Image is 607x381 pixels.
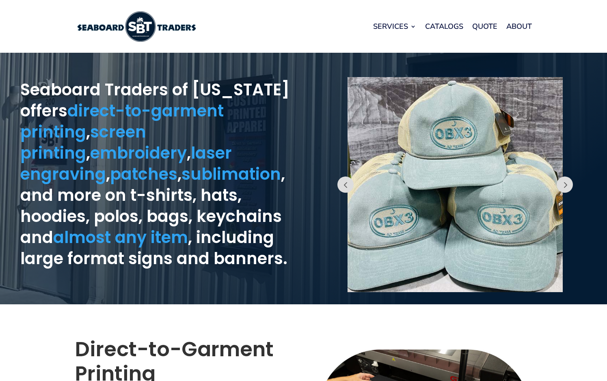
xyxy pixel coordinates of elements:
[20,142,232,185] a: laser engraving
[20,99,224,143] a: direct-to-garment printing
[425,11,463,42] a: Catalogs
[373,11,416,42] a: Services
[110,163,177,185] a: patches
[53,226,188,249] a: almost any item
[181,163,281,185] a: sublimation
[90,142,187,164] a: embroidery
[337,177,354,193] button: Prev
[20,121,146,164] a: screen printing
[472,11,497,42] a: Quote
[557,177,573,193] button: Prev
[20,79,304,273] h1: Seaboard Traders of [US_STATE] offers , , , , , , and more on t-shirts, hats, hoodies, polos, bag...
[506,11,532,42] a: About
[348,77,563,292] img: embroidered hats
